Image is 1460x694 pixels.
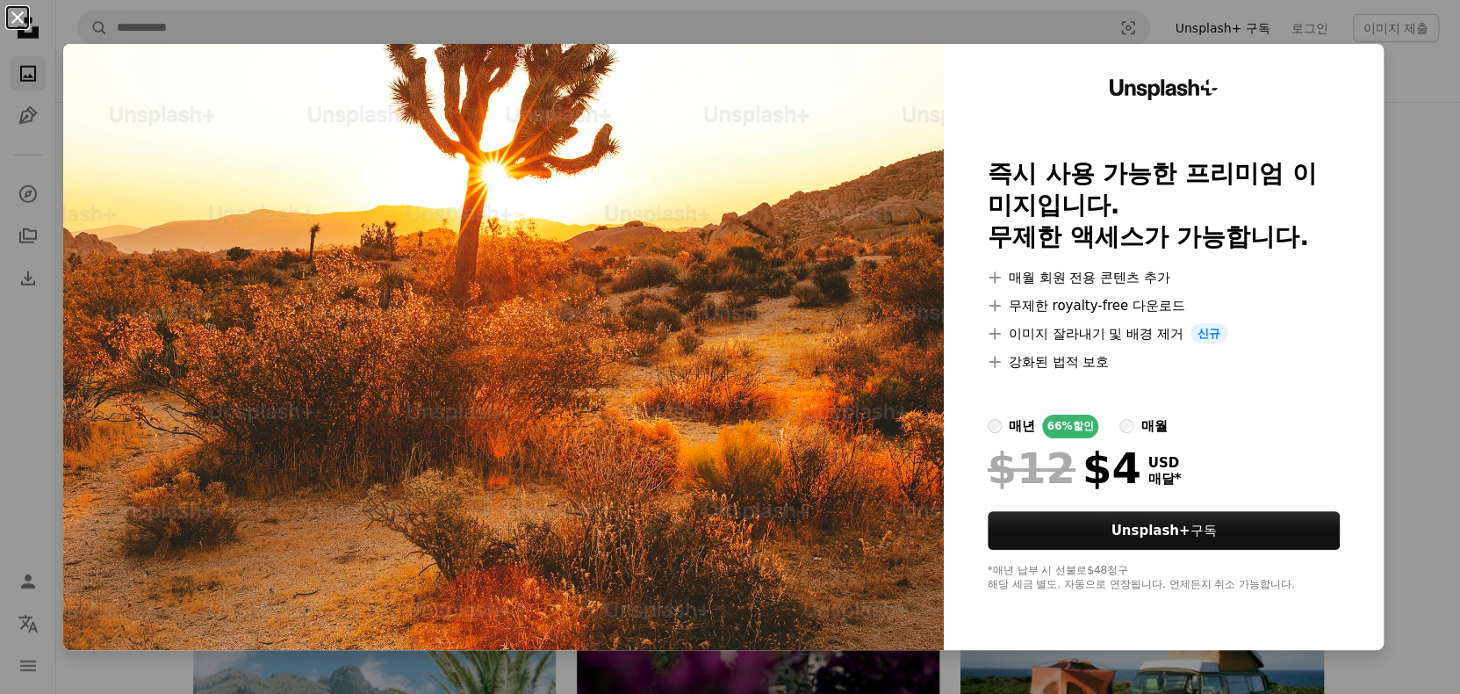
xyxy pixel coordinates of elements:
[988,445,1141,491] div: $4
[988,419,1002,433] input: 매년66%할인
[988,511,1341,550] button: Unsplash+구독
[988,445,1075,491] span: $12
[1009,416,1035,437] div: 매년
[988,564,1341,592] div: *매년 납부 시 선불로 $48 청구 해당 세금 별도. 자동으로 연장됩니다. 언제든지 취소 가능합니다.
[1190,323,1227,344] span: 신규
[1111,523,1190,539] strong: Unsplash+
[1042,415,1099,438] div: 66% 할인
[988,158,1341,253] h2: 즉시 사용 가능한 프리미엄 이미지입니다. 무제한 액세스가 가능합니다.
[1119,419,1133,433] input: 매월
[988,351,1341,372] li: 강화된 법적 보호
[988,295,1341,316] li: 무제한 royalty-free 다운로드
[988,323,1341,344] li: 이미지 잘라내기 및 배경 제거
[988,267,1341,288] li: 매월 회원 전용 콘텐츠 추가
[1148,455,1182,471] span: USD
[1140,416,1167,437] div: 매월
